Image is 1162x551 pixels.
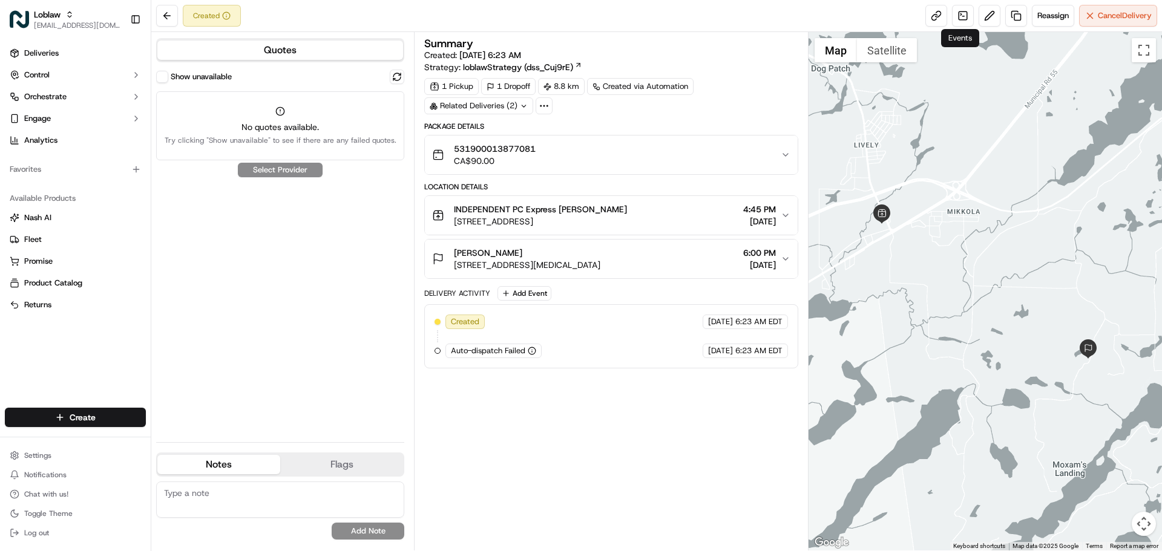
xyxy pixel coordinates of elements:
[463,61,582,73] a: loblawStrategy (dss_Cuj9rE)
[24,113,51,124] span: Engage
[34,8,61,21] button: Loblaw
[481,78,536,95] div: 1 Dropoff
[5,65,146,85] button: Control
[5,230,146,249] button: Fleet
[424,182,798,192] div: Location Details
[5,87,146,106] button: Orchestrate
[1132,512,1156,536] button: Map camera controls
[5,160,146,179] div: Favorites
[24,299,51,310] span: Returns
[708,345,733,356] span: [DATE]
[24,470,67,480] span: Notifications
[812,535,852,550] img: Google
[497,286,551,301] button: Add Event
[5,189,146,208] div: Available Products
[10,212,141,223] a: Nash AI
[424,122,798,131] div: Package Details
[5,447,146,464] button: Settings
[451,316,479,327] span: Created
[587,78,694,95] a: Created via Automation
[424,61,582,73] div: Strategy:
[1079,5,1157,27] button: CancelDelivery
[171,71,232,82] label: Show unavailable
[538,78,585,95] div: 8.8 km
[24,509,73,518] span: Toggle Theme
[425,196,797,235] button: INDEPENDENT PC Express [PERSON_NAME][STREET_ADDRESS]4:45 PM[DATE]
[424,78,479,95] div: 1 Pickup
[24,451,51,460] span: Settings
[424,38,473,49] h3: Summary
[24,48,59,59] span: Deliveries
[1013,543,1078,549] span: Map data ©2025 Google
[425,240,797,278] button: [PERSON_NAME][STREET_ADDRESS][MEDICAL_DATA]6:00 PM[DATE]
[5,524,146,541] button: Log out
[743,215,776,227] span: [DATE]
[280,455,403,474] button: Flags
[5,295,146,315] button: Returns
[1110,543,1158,549] a: Report a map error
[424,97,533,114] div: Related Deliveries (2)
[708,316,733,327] span: [DATE]
[454,143,536,155] span: 531900013877081
[165,135,396,145] span: Try clicking "Show unavailable" to see if there are any failed quotes.
[10,234,141,245] a: Fleet
[743,259,776,271] span: [DATE]
[5,109,146,128] button: Engage
[10,278,141,289] a: Product Catalog
[5,466,146,483] button: Notifications
[165,121,396,133] span: No quotes available.
[5,273,146,293] button: Product Catalog
[5,505,146,522] button: Toggle Theme
[157,455,280,474] button: Notes
[454,215,627,227] span: [STREET_ADDRESS]
[454,247,522,259] span: [PERSON_NAME]
[425,135,797,174] button: 531900013877081CA$90.00
[5,486,146,503] button: Chat with us!
[10,10,29,29] img: Loblaw
[424,289,490,298] div: Delivery Activity
[941,29,979,47] div: Events
[463,61,573,73] span: loblawStrategy (dss_Cuj9rE)
[183,5,241,27] button: Created
[24,528,49,538] span: Log out
[157,41,403,60] button: Quotes
[454,155,536,167] span: CA$90.00
[1132,38,1156,62] button: Toggle fullscreen view
[5,44,146,63] a: Deliveries
[454,203,627,215] span: INDEPENDENT PC Express [PERSON_NAME]
[743,203,776,215] span: 4:45 PM
[24,489,68,499] span: Chat with us!
[24,234,42,245] span: Fleet
[743,247,776,259] span: 6:00 PM
[24,212,51,223] span: Nash AI
[5,131,146,150] a: Analytics
[812,535,852,550] a: Open this area in Google Maps (opens a new window)
[5,408,146,427] button: Create
[857,38,917,62] button: Show satellite imagery
[953,542,1005,550] button: Keyboard shortcuts
[454,259,600,271] span: [STREET_ADDRESS][MEDICAL_DATA]
[1086,543,1103,549] a: Terms (opens in new tab)
[451,345,525,356] span: Auto-dispatch Failed
[24,256,53,267] span: Promise
[735,316,783,327] span: 6:23 AM EDT
[10,256,141,267] a: Promise
[1037,10,1069,21] span: Reassign
[24,91,67,102] span: Orchestrate
[459,50,521,60] span: [DATE] 6:23 AM
[5,208,146,227] button: Nash AI
[10,299,141,310] a: Returns
[1032,5,1074,27] button: Reassign
[1098,10,1152,21] span: Cancel Delivery
[70,411,96,423] span: Create
[34,21,120,30] button: [EMAIL_ADDRESS][DOMAIN_NAME]
[24,70,50,80] span: Control
[815,38,857,62] button: Show street map
[424,49,521,61] span: Created:
[24,278,82,289] span: Product Catalog
[5,5,125,34] button: LoblawLoblaw[EMAIL_ADDRESS][DOMAIN_NAME]
[735,345,783,356] span: 6:23 AM EDT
